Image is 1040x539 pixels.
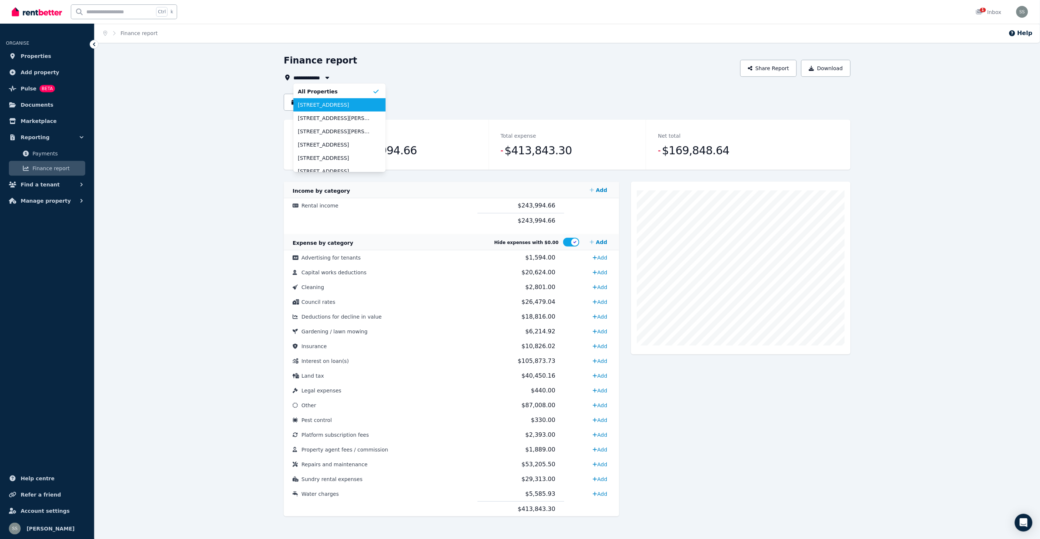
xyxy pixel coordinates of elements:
[302,417,332,423] span: Pest control
[21,507,70,515] span: Account settings
[298,88,372,95] span: All Properties
[9,161,85,176] a: Finance report
[526,328,555,335] span: $6,214.92
[801,60,851,77] button: Download
[521,476,555,483] span: $29,313.00
[302,269,366,275] span: Capital works deductions
[740,60,797,77] button: Share Report
[302,343,327,349] span: Insurance
[590,488,610,500] a: Add
[21,52,51,61] span: Properties
[587,235,610,250] a: Add
[284,94,333,111] button: Date filter
[590,473,610,485] a: Add
[21,117,56,126] span: Marketplace
[518,505,555,512] span: $413,843.30
[526,490,555,497] span: $5,585.93
[1015,514,1033,532] div: Open Intercom Messenger
[1016,6,1028,18] img: Shiva Sapkota
[531,416,555,423] span: $330.00
[6,193,88,208] button: Manage property
[658,145,661,156] span: -
[590,370,610,382] a: Add
[32,149,82,158] span: Payments
[590,252,610,264] a: Add
[518,217,555,224] span: $243,994.66
[6,49,88,63] a: Properties
[590,340,610,352] a: Add
[590,296,610,308] a: Add
[518,357,555,364] span: $105,873.73
[302,299,335,305] span: Council rates
[298,128,372,135] span: [STREET_ADDRESS][PERSON_NAME]
[518,202,555,209] span: $243,994.66
[521,298,555,305] span: $26,479.04
[293,240,353,246] span: Expense by category
[6,130,88,145] button: Reporting
[6,41,29,46] span: ORGANISE
[531,387,555,394] span: $440.00
[6,487,88,502] a: Refer a friend
[6,65,88,80] a: Add property
[590,326,610,337] a: Add
[27,524,75,533] span: [PERSON_NAME]
[21,68,59,77] span: Add property
[302,255,361,261] span: Advertising for tenants
[526,284,555,291] span: $2,801.00
[590,355,610,367] a: Add
[6,114,88,128] a: Marketplace
[298,114,372,122] span: [STREET_ADDRESS][PERSON_NAME][PERSON_NAME]
[526,254,555,261] span: $1,594.00
[976,8,1002,16] div: Inbox
[521,372,555,379] span: $40,450.16
[284,55,357,66] h1: Finance report
[980,8,986,12] span: 1
[302,284,324,290] span: Cleaning
[590,311,610,323] a: Add
[590,414,610,426] a: Add
[21,84,37,93] span: Pulse
[6,177,88,192] button: Find a tenant
[298,154,372,162] span: [STREET_ADDRESS]
[494,240,558,245] span: Hide expenses with $0.00
[521,402,555,409] span: $87,008.00
[302,358,349,364] span: Interest on loan(s)
[1009,29,1033,38] button: Help
[590,459,610,470] a: Add
[121,30,158,36] a: Finance report
[39,85,55,92] span: BETA
[590,281,610,293] a: Add
[590,385,610,396] a: Add
[12,6,62,17] img: RentBetter
[156,7,168,17] span: Ctrl
[32,164,82,173] span: Finance report
[590,444,610,456] a: Add
[590,267,610,278] a: Add
[302,314,382,320] span: Deductions for decline in value
[21,100,54,109] span: Documents
[526,431,555,438] span: $2,393.00
[21,474,55,483] span: Help centre
[298,168,372,175] span: [STREET_ADDRESS]
[587,183,610,198] a: Add
[302,329,368,334] span: Gardening / lawn mowing
[21,490,61,499] span: Refer a friend
[302,203,338,209] span: Rental income
[302,373,324,379] span: Land tax
[504,143,572,158] span: $413,843.30
[293,188,350,194] span: Income by category
[521,343,555,350] span: $10,826.02
[302,491,339,497] span: Water charges
[302,461,368,467] span: Repairs and maintenance
[590,399,610,411] a: Add
[6,471,88,486] a: Help centre
[21,196,71,205] span: Manage property
[590,429,610,441] a: Add
[521,269,555,276] span: $20,624.00
[94,24,166,43] nav: Breadcrumb
[21,133,49,142] span: Reporting
[302,476,363,482] span: Sundry rental expenses
[662,143,730,158] span: $169,848.64
[501,131,536,140] dt: Total expense
[302,432,369,438] span: Platform subscription fees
